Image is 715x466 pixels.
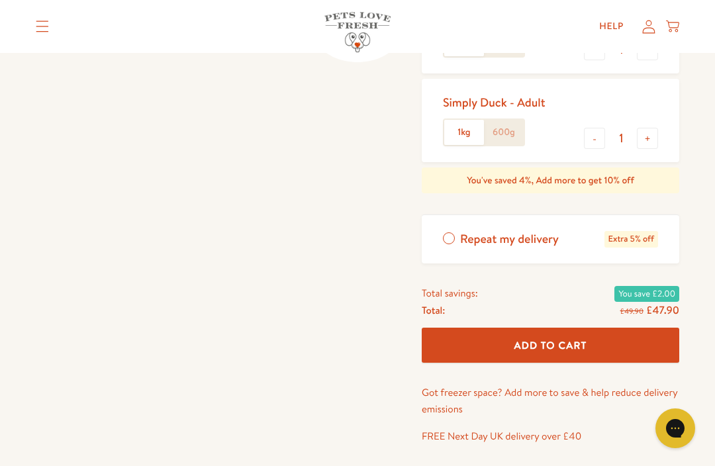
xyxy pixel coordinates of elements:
label: 1kg [444,120,484,145]
span: £47.90 [646,303,679,318]
iframe: Gorgias live chat messenger [649,404,702,453]
span: Add To Cart [514,338,587,352]
span: You save £2.00 [614,286,679,302]
p: Got freezer space? Add more to save & help reduce delivery emissions [422,384,679,418]
div: You've saved 4%, Add more to get 10% off [422,167,679,194]
span: Repeat my delivery [460,231,559,248]
button: Add To Cart [422,328,679,363]
span: Total savings: [422,285,478,302]
a: Help [589,13,634,40]
span: Total: [422,302,445,319]
span: Extra 5% off [604,231,658,248]
label: 600g [484,120,524,145]
button: - [584,128,605,149]
s: £49.90 [620,306,643,316]
p: FREE Next Day UK delivery over £40 [422,428,679,445]
img: Pets Love Fresh [324,12,391,52]
summary: Translation missing: en.sections.header.menu [25,10,60,43]
div: Simply Duck - Adult [443,95,546,110]
button: + [637,128,658,149]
